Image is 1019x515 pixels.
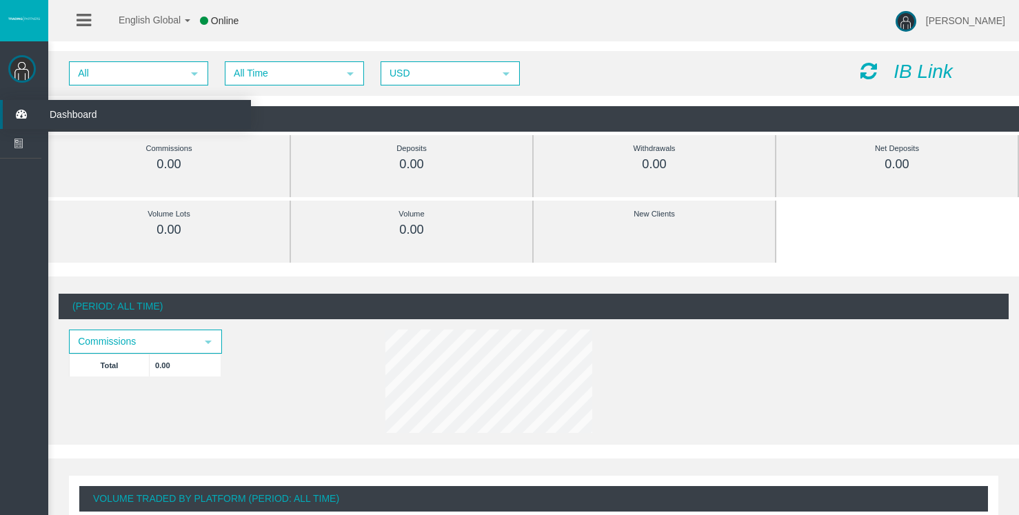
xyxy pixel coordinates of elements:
div: 0.00 [565,156,744,172]
div: Deposits [322,141,501,156]
td: 0.00 [150,354,221,376]
img: user-image [896,11,916,32]
span: select [345,68,356,79]
span: Commissions [70,331,196,352]
span: select [501,68,512,79]
div: Volume Traded By Platform (Period: All Time) [79,486,988,512]
img: logo.svg [7,16,41,21]
div: 0.00 [807,156,987,172]
div: Withdrawals [565,141,744,156]
span: [PERSON_NAME] [926,15,1005,26]
span: All Time [226,63,338,84]
span: select [203,336,214,347]
div: Volume Lots [79,206,259,222]
span: select [189,68,200,79]
span: USD [382,63,494,84]
i: Reload Dashboard [860,61,877,81]
div: (Period: All Time) [48,106,1019,132]
div: (Period: All Time) [59,294,1009,319]
a: Dashboard [3,100,251,129]
span: Online [211,15,239,26]
span: English Global [101,14,181,26]
i: IB Link [894,61,953,82]
span: All [70,63,182,84]
div: 0.00 [322,222,501,238]
div: Commissions [79,141,259,156]
div: Net Deposits [807,141,987,156]
div: New Clients [565,206,744,222]
div: Volume [322,206,501,222]
div: 0.00 [322,156,501,172]
div: 0.00 [79,222,259,238]
div: 0.00 [79,156,259,172]
td: Total [70,354,150,376]
span: Dashboard [39,100,174,129]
